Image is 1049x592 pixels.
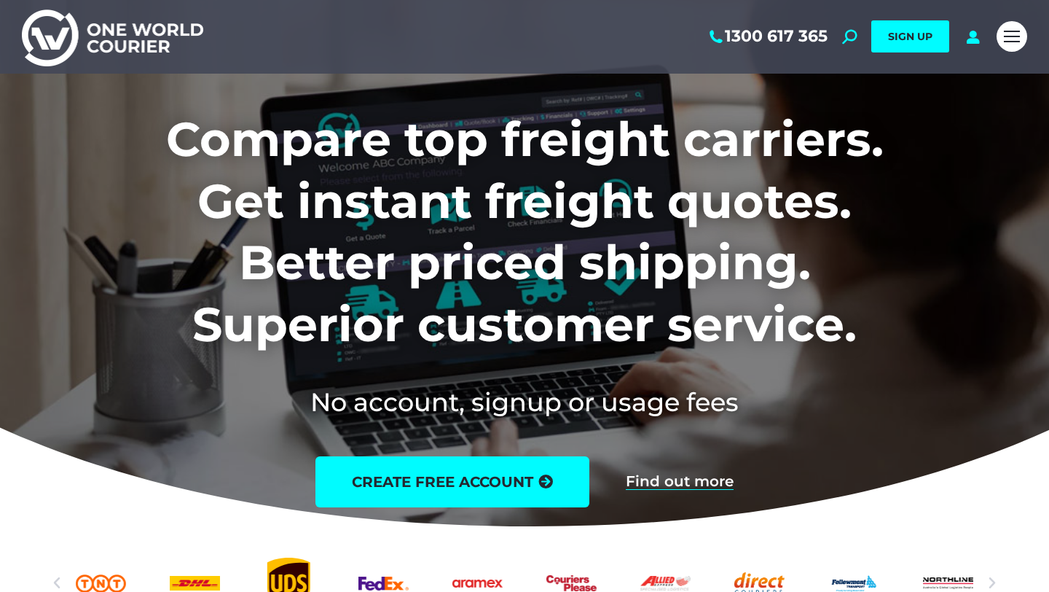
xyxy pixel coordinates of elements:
a: create free account [315,456,589,507]
a: 1300 617 365 [707,27,828,46]
span: SIGN UP [888,30,932,43]
h1: Compare top freight carriers. Get instant freight quotes. Better priced shipping. Superior custom... [70,109,980,355]
img: One World Courier [22,7,203,66]
a: Find out more [626,474,734,490]
a: Mobile menu icon [997,21,1027,52]
h2: No account, signup or usage fees [70,384,980,420]
a: SIGN UP [871,20,949,52]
